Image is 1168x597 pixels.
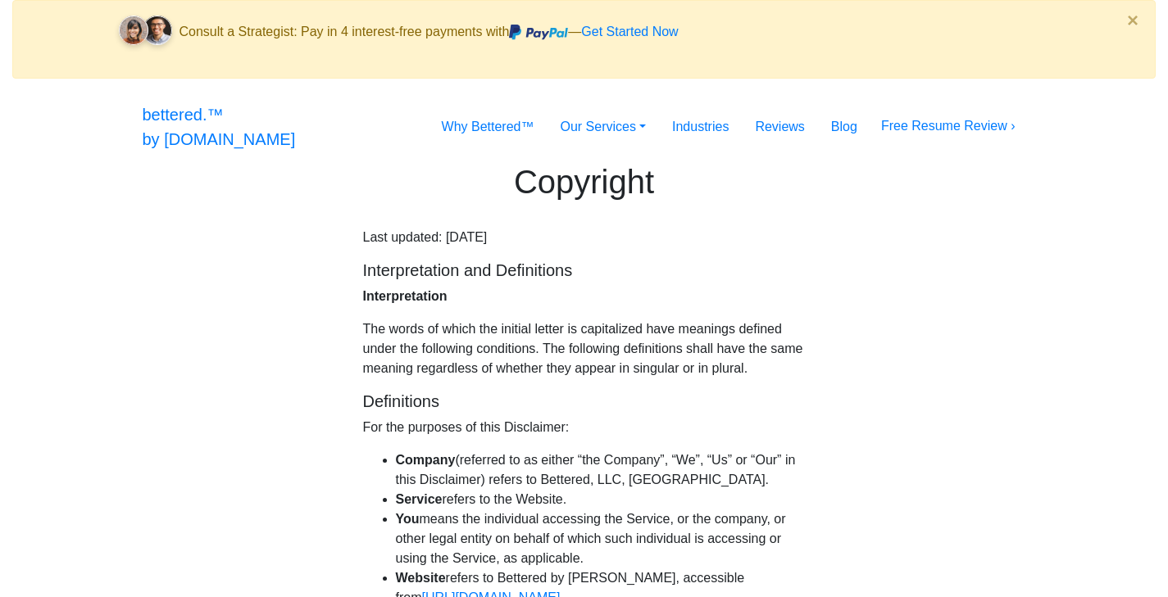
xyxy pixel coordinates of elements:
h5: Interpretation and Definitions [363,260,806,280]
strong: Interpretation [363,289,448,303]
strong: Company [396,453,456,467]
li: refers to the Website. [396,490,806,509]
a: bettered.™by [DOMAIN_NAME] [143,98,296,156]
img: client-faces.svg [111,11,180,55]
span: by [DOMAIN_NAME] [143,130,296,148]
h1: Copyright [363,162,806,201]
strong: Service [396,492,443,506]
li: (referred to as either “the Company”, “We”, “Us” or “Our” in this Disclaimer) refers to Bettered,... [396,450,806,490]
strong: Website [396,571,446,585]
span: Consult a Strategist: Pay in 4 interest-free payments with — [180,25,679,38]
img: paypal.svg [509,25,568,40]
a: Reviews [742,111,817,143]
span: × [1127,9,1138,31]
button: Close [1111,1,1155,40]
h5: Definitions [363,391,806,411]
a: Why Bettered™ [429,111,548,143]
li: means the individual accessing the Service, or the company, or other legal entity on behalf of wh... [396,509,806,568]
button: Free Resume Review › [870,111,1026,142]
a: Our Services [547,111,659,143]
p: For the purposes of this Disclaimer: [363,418,806,437]
a: Free Resume Review › [881,119,1016,133]
a: Industries [659,111,742,143]
strong: You [396,512,420,526]
p: The words of which the initial letter is capitalized have meanings defined under the following co... [363,319,806,378]
a: Blog [818,111,870,143]
a: Get Started Now [581,25,678,38]
p: Last updated: [DATE] [363,228,806,247]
